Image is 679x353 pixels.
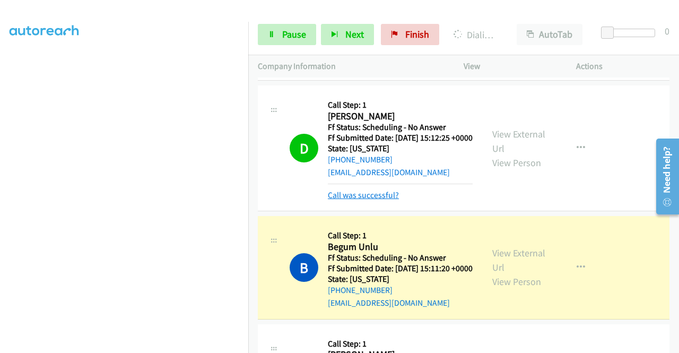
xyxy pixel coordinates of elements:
span: Pause [282,28,306,40]
h5: State: [US_STATE] [328,143,473,154]
a: [EMAIL_ADDRESS][DOMAIN_NAME] [328,298,450,308]
h1: B [290,253,318,282]
h1: D [290,134,318,162]
a: [PHONE_NUMBER] [328,285,393,295]
a: Pause [258,24,316,45]
h5: Ff Status: Scheduling - No Answer [328,253,473,263]
span: Finish [405,28,429,40]
a: Finish [381,24,439,45]
h5: Call Step: 1 [328,230,473,241]
a: [EMAIL_ADDRESS][DOMAIN_NAME] [328,167,450,177]
p: View [464,60,557,73]
h5: State: [US_STATE] [328,274,473,285]
h5: Ff Submitted Date: [DATE] 15:12:25 +0000 [328,133,473,143]
a: View External Url [492,128,545,154]
p: Actions [576,60,669,73]
a: [PHONE_NUMBER] [328,154,393,165]
span: Next [345,28,364,40]
h5: Ff Status: Scheduling - No Answer [328,122,473,133]
iframe: Resource Center [649,134,679,219]
div: 0 [665,24,669,38]
h5: Call Step: 1 [328,100,473,110]
a: Call was successful? [328,190,399,200]
h5: Call Step: 1 [328,339,473,349]
h5: Ff Submitted Date: [DATE] 15:11:20 +0000 [328,263,473,274]
a: View Person [492,275,541,288]
a: View Person [492,157,541,169]
button: Next [321,24,374,45]
h2: [PERSON_NAME] [328,110,469,123]
div: Delay between calls (in seconds) [606,29,655,37]
button: AutoTab [517,24,582,45]
p: Dialing Begum Unlu [454,28,498,42]
h2: Begum Unlu [328,241,469,253]
p: Company Information [258,60,445,73]
a: View External Url [492,247,545,273]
